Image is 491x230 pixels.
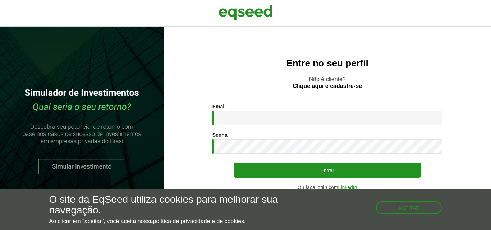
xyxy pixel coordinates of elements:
[49,194,285,216] h5: O site da EqSeed utiliza cookies para melhorar sua navegação.
[153,219,244,224] a: política de privacidade e de cookies
[338,185,357,190] a: LinkedIn
[219,4,272,22] img: EqSeed Logo
[234,163,421,178] button: Entrar
[178,58,477,69] h2: Entre no seu perfil
[212,132,228,137] label: Senha
[376,201,442,214] button: Aceitar
[178,76,477,89] p: Não é cliente?
[49,218,285,225] p: Ao clicar em "aceitar", você aceita nossa .
[293,83,362,89] a: Clique aqui e cadastre-se
[212,185,442,190] div: Ou faça login com
[212,104,226,109] label: Email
